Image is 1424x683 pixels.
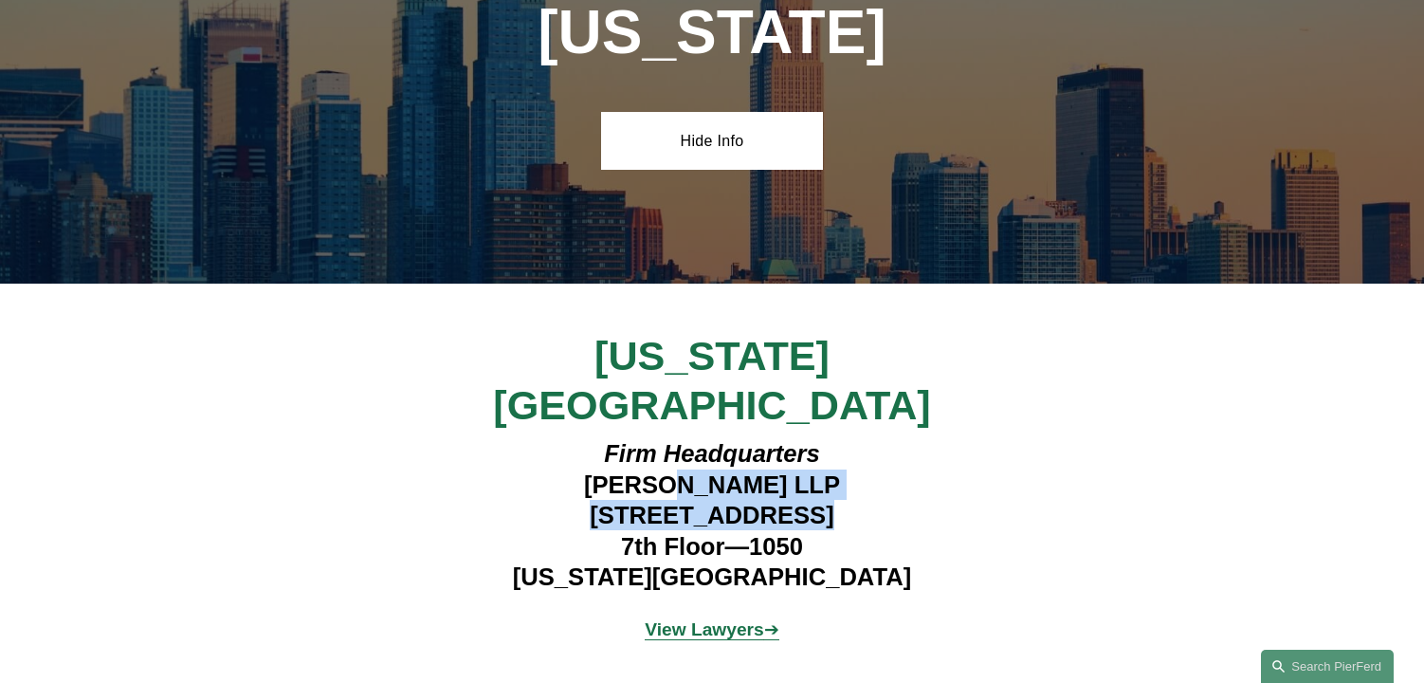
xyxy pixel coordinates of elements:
[645,619,764,639] strong: View Lawyers
[435,438,988,592] h4: [PERSON_NAME] LLP [STREET_ADDRESS] 7th Floor—1050 [US_STATE][GEOGRAPHIC_DATA]
[1261,650,1394,683] a: Search this site
[601,112,822,169] a: Hide Info
[493,333,930,428] span: [US_STATE][GEOGRAPHIC_DATA]
[645,619,779,639] span: ➔
[645,619,779,639] a: View Lawyers➔
[604,440,820,467] em: Firm Headquarters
